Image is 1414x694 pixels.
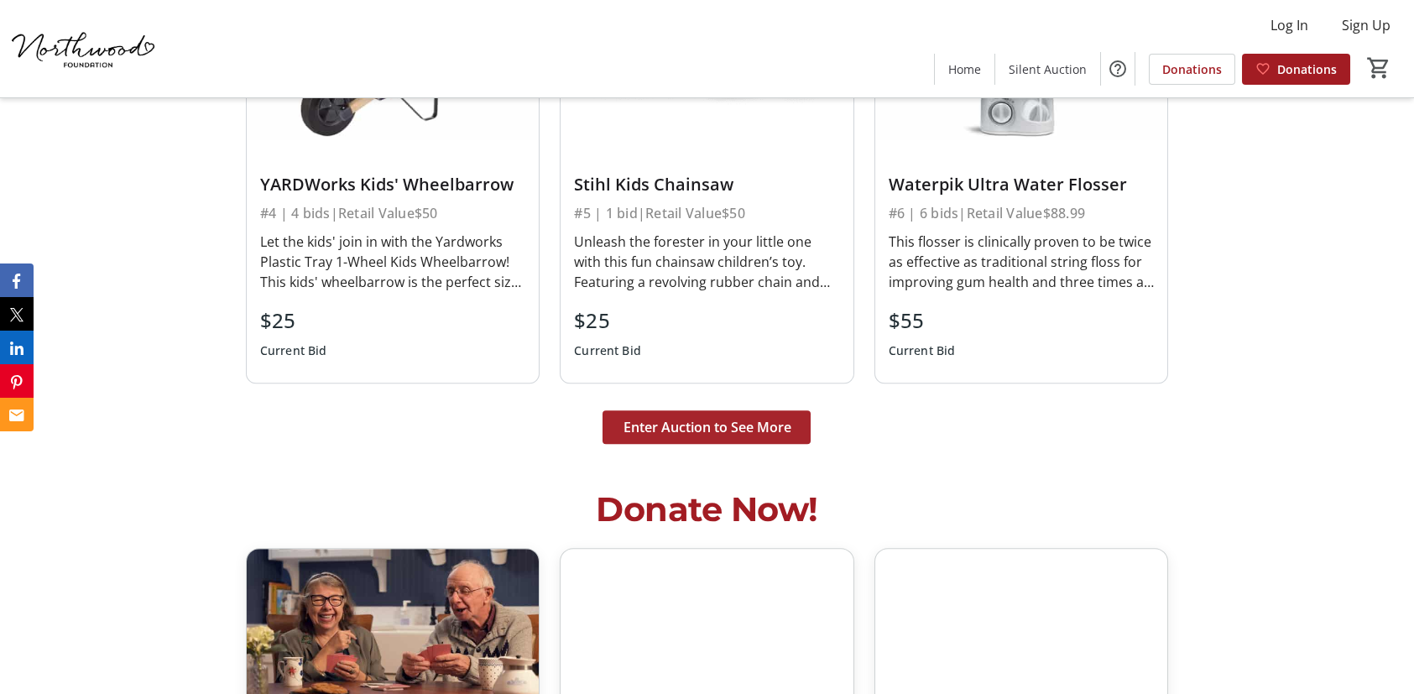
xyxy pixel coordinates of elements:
[603,410,811,444] button: Enter Auction to See More
[260,305,327,336] div: $25
[1342,15,1391,35] span: Sign Up
[1242,54,1350,85] a: Donations
[995,54,1100,85] a: Silent Auction
[1162,60,1222,78] span: Donations
[889,232,1154,292] div: This flosser is clinically proven to be twice as effective as traditional string floss for improv...
[889,336,956,366] div: Current Bid
[246,484,1168,535] h2: Donate Now!
[889,175,1154,195] div: Waterpik Ultra Water Flosser
[260,201,525,225] div: #4 | 4 bids | Retail Value $50
[1009,60,1087,78] span: Silent Auction
[10,7,159,91] img: Northwood Foundation's Logo
[1277,60,1337,78] span: Donations
[1101,52,1135,86] button: Help
[260,232,525,292] div: Let the kids' join in with the Yardworks Plastic Tray 1-Wheel Kids Wheelbarrow! This kids' wheelb...
[1257,12,1322,39] button: Log In
[574,201,839,225] div: #5 | 1 bid | Retail Value $50
[1328,12,1404,39] button: Sign Up
[948,60,981,78] span: Home
[574,336,641,366] div: Current Bid
[1271,15,1308,35] span: Log In
[260,175,525,195] div: YARDWorks Kids' Wheelbarrow
[1364,53,1394,83] button: Cart
[623,417,790,437] span: Enter Auction to See More
[889,305,956,336] div: $55
[574,232,839,292] div: Unleash the forester in your little one with this fun chainsaw children’s toy. Featuring a revolv...
[1149,54,1235,85] a: Donations
[935,54,994,85] a: Home
[574,175,839,195] div: Stihl Kids Chainsaw
[574,305,641,336] div: $25
[260,336,327,366] div: Current Bid
[889,201,1154,225] div: #6 | 6 bids | Retail Value $88.99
